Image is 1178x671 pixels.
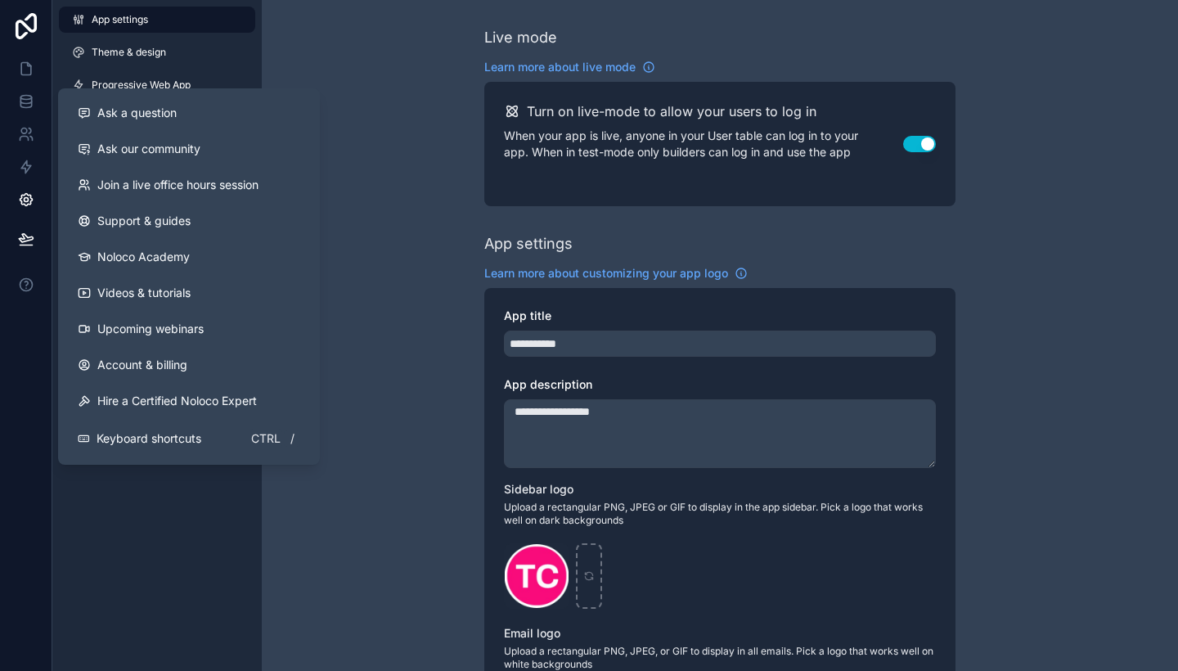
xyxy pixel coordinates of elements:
span: Learn more about live mode [484,59,636,75]
div: Live mode [484,26,557,49]
span: Ask a question [97,105,177,121]
a: Ask our community [65,131,313,167]
span: Ask our community [97,141,200,157]
span: Hire a Certified Noloco Expert [97,393,257,409]
span: App description [504,377,592,391]
a: Learn more about customizing your app logo [484,265,748,281]
a: Theme & design [59,39,255,65]
button: Keyboard shortcutsCtrl/ [65,419,313,458]
span: / [286,432,299,445]
span: Sidebar logo [504,482,573,496]
a: Join a live office hours session [65,167,313,203]
span: Keyboard shortcuts [97,430,201,447]
span: Noloco Academy [97,249,190,265]
a: Progressive Web App [59,72,255,98]
span: Upload a rectangular PNG, JPEG or GIF to display in the app sidebar. Pick a logo that works well ... [504,501,936,527]
span: Upcoming webinars [97,321,204,337]
span: Support & guides [97,213,191,229]
span: Join a live office hours session [97,177,259,193]
a: App settings [59,7,255,33]
a: Support & guides [65,203,313,239]
span: Theme & design [92,46,166,59]
button: Ask a question [65,95,313,131]
span: Videos & tutorials [97,285,191,301]
a: Upcoming webinars [65,311,313,347]
span: Account & billing [97,357,187,373]
p: When your app is live, anyone in your User table can log in to your app. When in test-mode only b... [504,128,903,160]
div: App settings [484,232,573,255]
button: Hire a Certified Noloco Expert [65,383,313,419]
a: Noloco Academy [65,239,313,275]
span: Learn more about customizing your app logo [484,265,728,281]
span: Ctrl [250,429,282,448]
span: Progressive Web App [92,79,191,92]
a: Account & billing [65,347,313,383]
span: Upload a rectangular PNG, JPEG, or GIF to display in all emails. Pick a logo that works well on w... [504,645,936,671]
span: App settings [92,13,148,26]
a: Learn more about live mode [484,59,655,75]
a: Videos & tutorials [65,275,313,311]
span: App title [504,308,551,322]
h2: Turn on live-mode to allow your users to log in [527,101,816,121]
span: Email logo [504,626,560,640]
